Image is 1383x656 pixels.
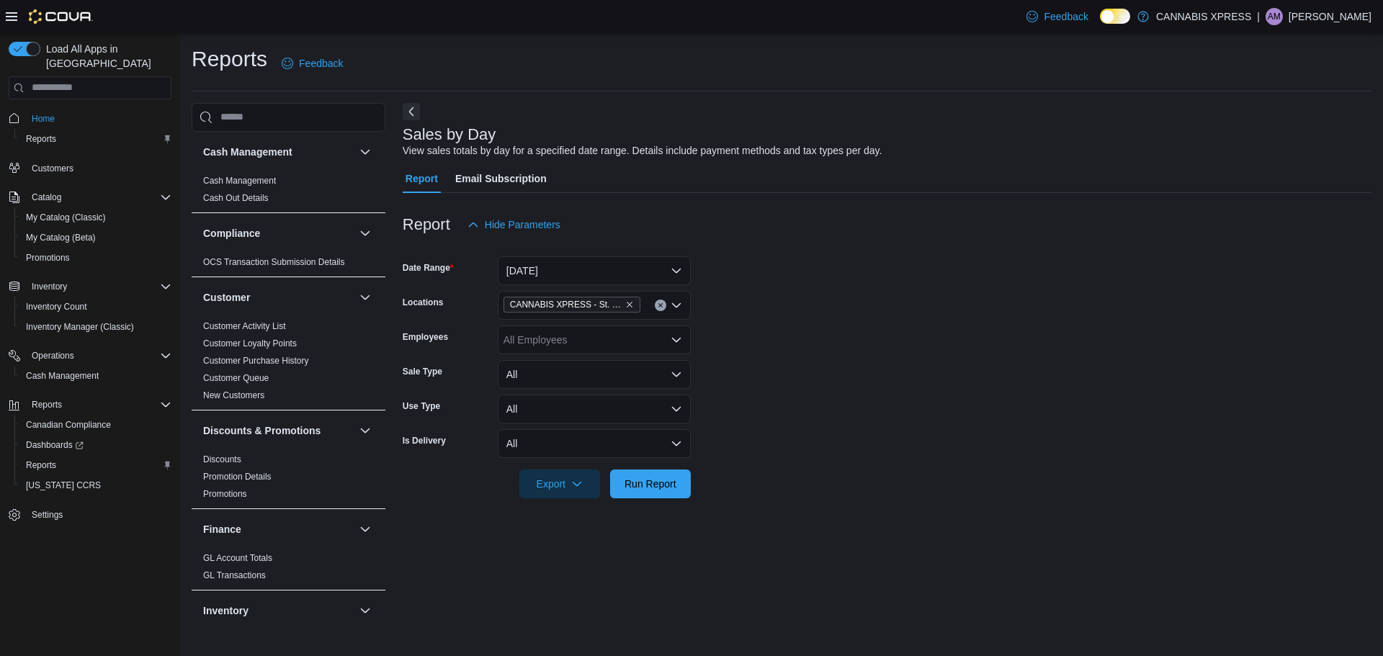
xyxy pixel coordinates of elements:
[203,522,241,536] h3: Finance
[14,317,177,337] button: Inventory Manager (Classic)
[20,209,112,226] a: My Catalog (Classic)
[26,278,73,295] button: Inventory
[203,373,269,383] a: Customer Queue
[203,338,297,349] a: Customer Loyalty Points
[485,217,560,232] span: Hide Parameters
[203,472,272,482] a: Promotion Details
[528,469,591,498] span: Export
[20,130,171,148] span: Reports
[26,278,171,295] span: Inventory
[203,489,247,499] a: Promotions
[299,56,343,71] span: Feedback
[455,164,547,193] span: Email Subscription
[1100,9,1130,24] input: Dark Mode
[29,9,93,24] img: Cova
[276,49,349,78] a: Feedback
[26,506,68,524] a: Settings
[32,399,62,410] span: Reports
[625,477,676,491] span: Run Report
[20,249,76,266] a: Promotions
[498,360,691,389] button: All
[655,300,666,311] button: Clear input
[32,163,73,174] span: Customers
[403,262,454,274] label: Date Range
[357,225,374,242] button: Compliance
[203,603,249,618] h3: Inventory
[26,189,171,206] span: Catalog
[14,297,177,317] button: Inventory Count
[203,603,354,618] button: Inventory
[14,248,177,268] button: Promotions
[26,133,56,145] span: Reports
[203,471,272,482] span: Promotion Details
[1257,8,1260,25] p: |
[357,521,374,538] button: Finance
[203,423,321,438] h3: Discounts & Promotions
[14,415,177,435] button: Canadian Compliance
[203,390,264,401] span: New Customers
[1156,8,1251,25] p: CANNABIS XPRESS
[203,226,260,241] h3: Compliance
[26,109,171,127] span: Home
[32,509,63,521] span: Settings
[203,423,354,438] button: Discounts & Promotions
[26,159,171,177] span: Customers
[203,372,269,384] span: Customer Queue
[203,290,354,305] button: Customer
[3,158,177,179] button: Customers
[26,419,111,431] span: Canadian Compliance
[498,256,691,285] button: [DATE]
[26,252,70,264] span: Promotions
[203,356,309,366] a: Customer Purchase History
[203,570,266,580] a: GL Transactions
[203,552,272,564] span: GL Account Totals
[203,338,297,349] span: Customer Loyalty Points
[192,549,385,590] div: Finance
[203,553,272,563] a: GL Account Totals
[26,396,171,413] span: Reports
[20,416,117,433] a: Canadian Compliance
[20,209,171,226] span: My Catalog (Classic)
[26,301,87,313] span: Inventory Count
[20,318,140,336] a: Inventory Manager (Classic)
[14,366,177,386] button: Cash Management
[20,416,171,433] span: Canadian Compliance
[203,192,269,204] span: Cash Out Details
[26,189,67,206] button: Catalog
[203,193,269,203] a: Cash Out Details
[3,504,177,525] button: Settings
[32,350,74,361] span: Operations
[203,290,250,305] h3: Customer
[203,488,247,500] span: Promotions
[403,126,496,143] h3: Sales by Day
[406,164,438,193] span: Report
[610,469,691,498] button: Run Report
[403,366,442,377] label: Sale Type
[1266,8,1283,25] div: Ashton Melnyk
[20,457,62,474] a: Reports
[671,300,682,311] button: Open list of options
[192,451,385,508] div: Discounts & Promotions
[14,455,177,475] button: Reports
[20,318,171,336] span: Inventory Manager (Classic)
[192,45,267,73] h1: Reports
[20,298,93,315] a: Inventory Count
[20,457,171,474] span: Reports
[3,108,177,129] button: Home
[203,175,276,187] span: Cash Management
[32,281,67,292] span: Inventory
[26,212,106,223] span: My Catalog (Classic)
[26,480,101,491] span: [US_STATE] CCRS
[3,277,177,297] button: Inventory
[403,400,440,412] label: Use Type
[203,522,354,536] button: Finance
[26,232,96,243] span: My Catalog (Beta)
[203,176,276,186] a: Cash Management
[203,145,354,159] button: Cash Management
[14,207,177,228] button: My Catalog (Classic)
[498,429,691,458] button: All
[14,129,177,149] button: Reports
[203,320,286,332] span: Customer Activity List
[26,321,134,333] span: Inventory Manager (Classic)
